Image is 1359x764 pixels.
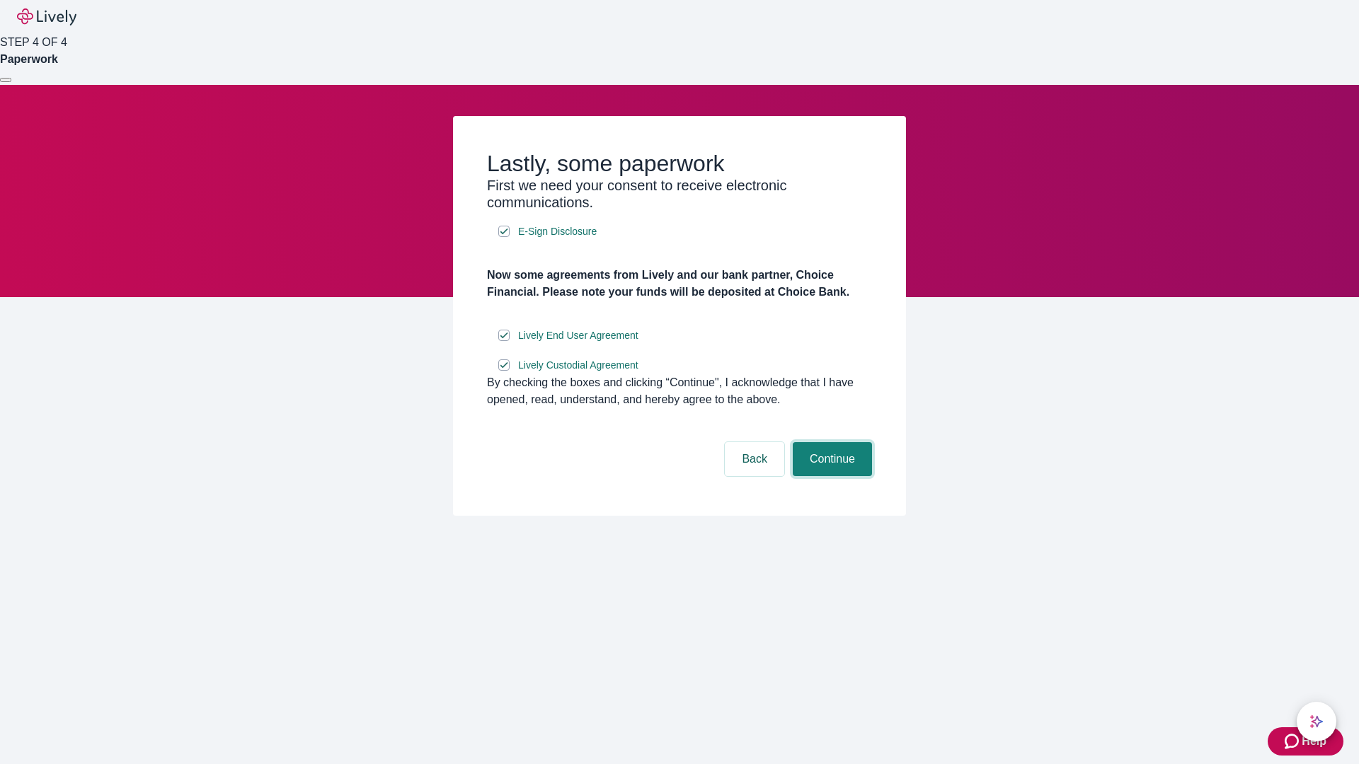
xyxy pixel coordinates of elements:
[17,8,76,25] img: Lively
[1285,733,1302,750] svg: Zendesk support icon
[725,442,784,476] button: Back
[1268,727,1343,756] button: Zendesk support iconHelp
[487,177,872,211] h3: First we need your consent to receive electronic communications.
[1302,733,1326,750] span: Help
[793,442,872,476] button: Continue
[1297,702,1336,741] button: chat
[518,224,597,239] span: E-Sign Disclosure
[518,328,638,343] span: Lively End User Agreement
[487,150,872,177] h2: Lastly, some paperwork
[487,374,872,408] div: By checking the boxes and clicking “Continue", I acknowledge that I have opened, read, understand...
[515,327,641,345] a: e-sign disclosure document
[518,358,638,373] span: Lively Custodial Agreement
[487,267,872,301] h4: Now some agreements from Lively and our bank partner, Choice Financial. Please note your funds wi...
[515,223,600,241] a: e-sign disclosure document
[1309,714,1324,729] svg: Lively AI Assistant
[515,357,641,374] a: e-sign disclosure document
